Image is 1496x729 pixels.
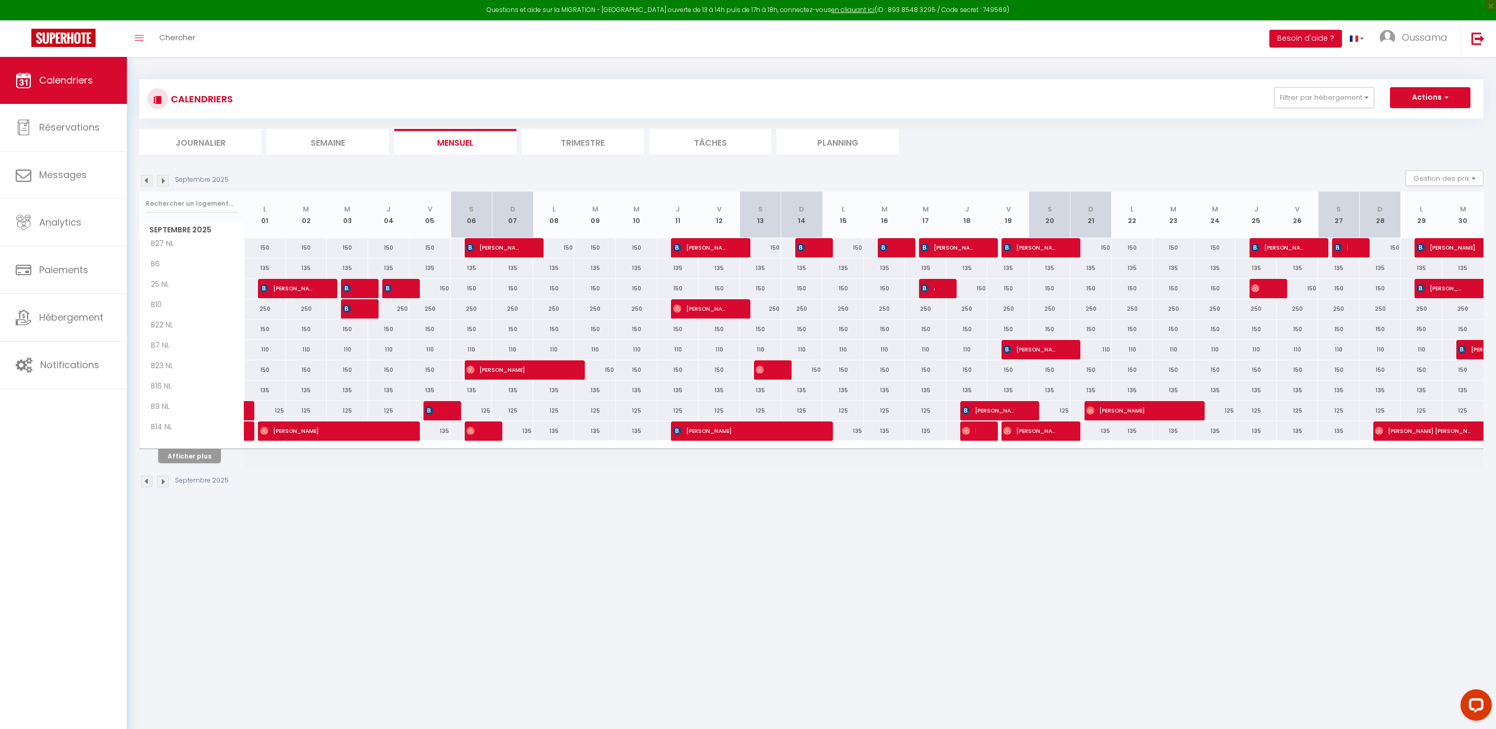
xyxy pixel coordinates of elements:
[699,360,740,380] div: 150
[1269,30,1342,48] button: Besoin d'aide ?
[822,299,864,319] div: 250
[616,279,657,298] div: 150
[699,192,740,238] th: 12
[1318,340,1359,359] div: 110
[831,5,875,14] a: en cliquant ici
[1006,204,1011,214] abbr: V
[592,204,598,214] abbr: M
[1377,204,1383,214] abbr: D
[574,258,616,278] div: 135
[425,401,439,420] span: [PERSON_NAME]
[1112,299,1153,319] div: 250
[1070,238,1112,257] div: 150
[39,168,87,181] span: Messages
[1406,170,1483,186] button: Gestion des prix
[40,358,99,371] span: Notifications
[1112,238,1153,257] div: 150
[1194,258,1235,278] div: 135
[1153,258,1194,278] div: 135
[905,360,946,380] div: 150
[8,4,40,36] button: Open LiveChat chat widget
[574,238,616,257] div: 150
[905,340,946,359] div: 110
[1318,279,1359,298] div: 150
[1112,192,1153,238] th: 22
[1112,360,1153,380] div: 150
[740,192,781,238] th: 13
[244,360,286,380] div: 150
[451,299,492,319] div: 250
[533,299,574,319] div: 250
[1029,192,1070,238] th: 20
[616,258,657,278] div: 135
[368,299,409,319] div: 250
[1153,360,1194,380] div: 150
[1086,401,1182,420] span: [PERSON_NAME]
[327,258,368,278] div: 135
[1235,320,1277,339] div: 150
[1372,20,1460,57] a: ... Oussama
[776,129,899,155] li: Planning
[394,129,516,155] li: Mensuel
[657,360,699,380] div: 150
[822,340,864,359] div: 110
[1194,238,1235,257] div: 150
[616,299,657,319] div: 250
[905,192,946,238] th: 17
[492,192,533,238] th: 07
[1194,192,1235,238] th: 24
[1295,204,1300,214] abbr: V
[1375,421,1471,441] span: [PERSON_NAME] [PERSON_NAME]
[1153,299,1194,319] div: 250
[368,258,409,278] div: 135
[244,340,286,359] div: 110
[409,320,451,339] div: 150
[946,258,987,278] div: 135
[905,299,946,319] div: 250
[574,320,616,339] div: 150
[244,320,286,339] div: 150
[1390,87,1470,108] button: Actions
[1254,204,1258,214] abbr: J
[574,279,616,298] div: 150
[1402,31,1447,44] span: Oussama
[740,340,781,359] div: 110
[1070,320,1112,339] div: 150
[657,279,699,298] div: 150
[946,192,987,238] th: 18
[168,87,233,111] h3: CALENDRIERS
[864,192,905,238] th: 16
[1359,238,1400,257] div: 150
[492,258,533,278] div: 135
[260,421,397,441] span: [PERSON_NAME]
[962,421,975,441] span: [PERSON_NAME]
[1417,278,1465,298] span: [PERSON_NAME]
[39,311,103,324] span: Hébergement
[946,279,987,298] div: 150
[1251,238,1306,257] span: [PERSON_NAME] AÏT TIZI
[327,340,368,359] div: 110
[1318,299,1359,319] div: 250
[409,258,451,278] div: 135
[864,299,905,319] div: 250
[1277,192,1318,238] th: 26
[267,129,389,155] li: Semaine
[466,360,562,380] span: [PERSON_NAME]
[1401,299,1442,319] div: 250
[1112,340,1153,359] div: 110
[921,238,975,257] span: [PERSON_NAME]
[451,258,492,278] div: 135
[343,299,356,319] span: [PERSON_NAME]
[1235,192,1277,238] th: 25
[368,320,409,339] div: 150
[657,192,699,238] th: 11
[409,238,451,257] div: 150
[286,299,327,319] div: 250
[649,129,771,155] li: Tâches
[781,299,822,319] div: 250
[822,238,864,257] div: 150
[142,279,181,290] span: 25 NL
[1029,258,1070,278] div: 135
[492,299,533,319] div: 250
[842,204,845,214] abbr: L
